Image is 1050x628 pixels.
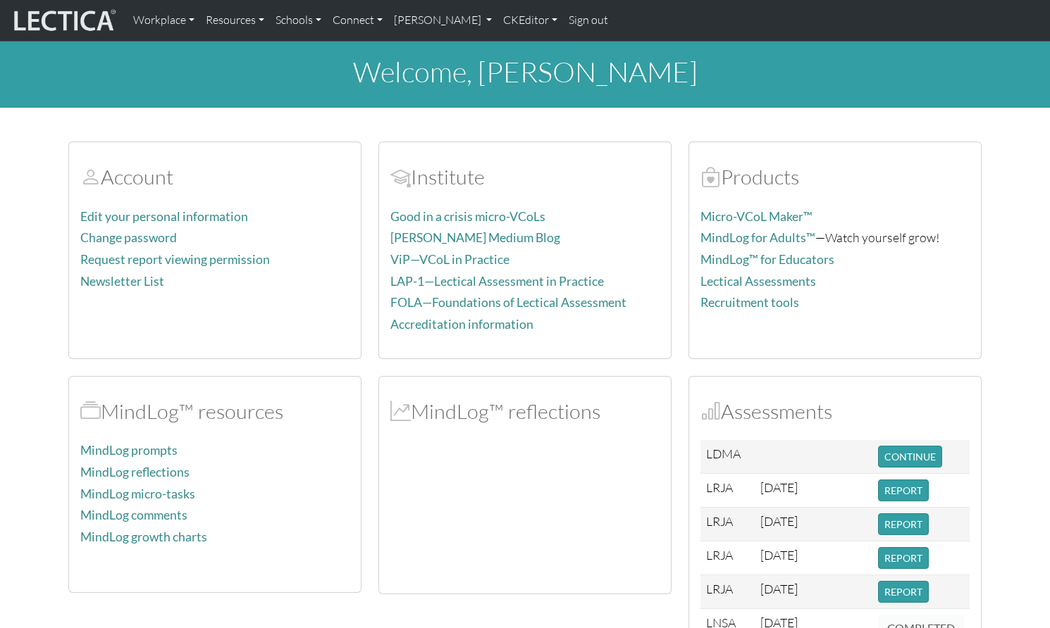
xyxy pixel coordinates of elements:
a: MindLog™ for Educators [700,252,834,267]
td: LRJA [700,474,755,508]
a: MindLog micro-tasks [80,486,195,501]
a: Micro-VCoL Maker™ [700,209,813,224]
a: Workplace [128,6,200,35]
span: [DATE] [760,479,798,495]
a: [PERSON_NAME] Medium Blog [390,230,560,245]
a: CKEditor [498,6,563,35]
a: Accreditation information [390,317,533,332]
a: Request report viewing permission [80,252,270,267]
a: MindLog reflections [80,465,190,479]
a: Lectical Assessments [700,274,816,289]
span: Account [390,164,411,189]
button: REPORT [878,547,929,569]
h2: Assessments [700,399,970,424]
a: Edit your personal information [80,209,248,224]
a: Connect [327,6,388,35]
p: —Watch yourself grow! [700,227,970,248]
span: MindLog™ resources [80,398,101,424]
button: REPORT [878,479,929,501]
a: Recruitment tools [700,295,799,310]
a: MindLog prompts [80,443,178,458]
h2: Products [700,165,970,189]
a: Change password [80,230,177,245]
a: Sign out [563,6,614,35]
span: [DATE] [760,547,798,563]
h2: MindLog™ reflections [390,399,660,424]
td: LRJA [700,541,755,575]
button: REPORT [878,513,929,535]
button: CONTINUE [878,446,942,467]
h2: Institute [390,165,660,189]
a: Good in a crisis micro-VCoLs [390,209,545,224]
span: Assessments [700,398,721,424]
button: REPORT [878,581,929,603]
a: LAP-1—Lectical Assessment in Practice [390,274,604,289]
a: MindLog comments [80,508,187,522]
img: lecticalive [11,7,116,34]
h2: MindLog™ resources [80,399,350,424]
td: LDMA [700,440,755,474]
td: LRJA [700,575,755,609]
span: [DATE] [760,581,798,596]
span: [DATE] [760,513,798,529]
a: Schools [270,6,327,35]
a: MindLog for Adults™ [700,230,815,245]
a: [PERSON_NAME] [388,6,498,35]
a: Newsletter List [80,274,164,289]
span: Products [700,164,721,189]
td: LRJA [700,508,755,541]
span: MindLog [390,398,411,424]
a: FOLA—Foundations of Lectical Assessment [390,295,626,310]
a: ViP—VCoL in Practice [390,252,509,267]
span: Account [80,164,101,189]
h2: Account [80,165,350,189]
a: MindLog growth charts [80,529,207,544]
a: Resources [200,6,270,35]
